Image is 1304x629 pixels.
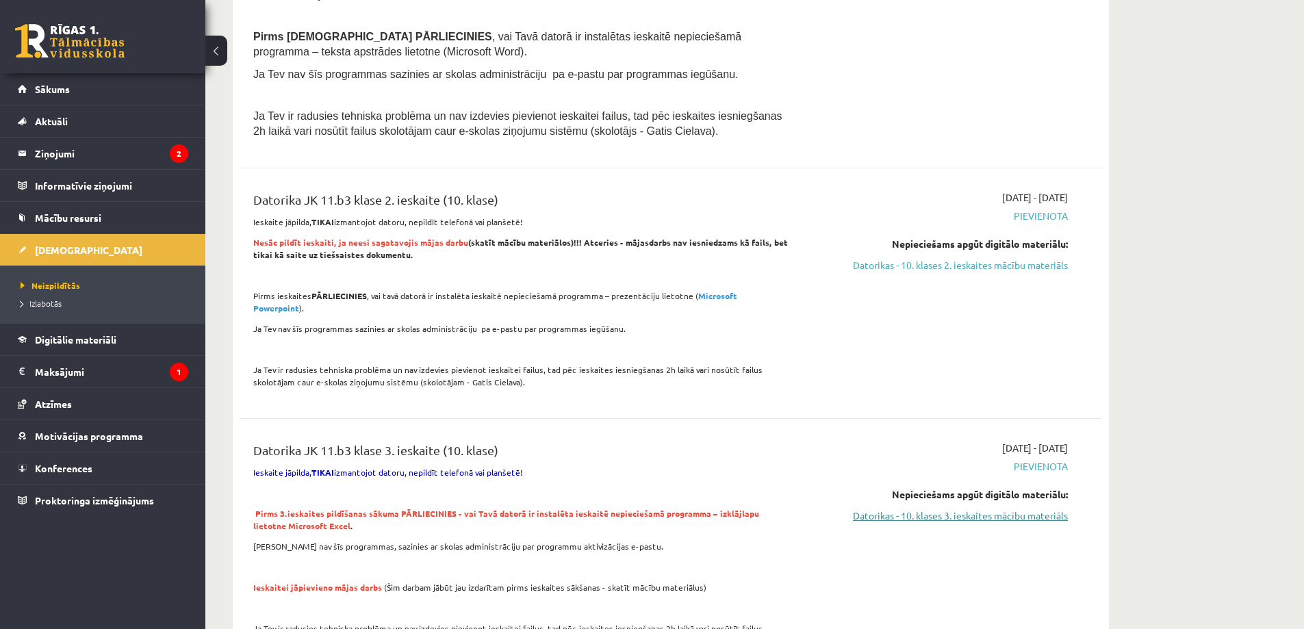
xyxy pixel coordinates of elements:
span: Aktuāli [35,115,68,127]
span: [DATE] - [DATE] [1002,441,1068,455]
span: Pirms 3.ieskaites pildīšanas sākuma PĀRLIECINIES - vai Tavā datorā ir instalēta ieskaitē nepiecie... [253,508,759,531]
a: [DEMOGRAPHIC_DATA] [18,234,188,266]
span: Neizpildītās [21,280,80,291]
p: (Šim darbam jābūt jau izdarītam pirms ieskaites sākšanas - skatīt mācību materiālus) [253,581,789,593]
div: Datorika JK 11.b3 klase 3. ieskaite (10. klase) [253,441,789,466]
strong: TIKAI [311,216,334,227]
span: Izlabotās [21,298,62,309]
span: [DATE] - [DATE] [1002,190,1068,205]
span: Atzīmes [35,398,72,410]
p: [PERSON_NAME] nav šīs programmas, sazinies ar skolas administrāciju par programmu aktivizācijas e... [253,540,789,552]
p: Pirms ieskaites , vai tavā datorā ir instalēta ieskaitē nepieciešamā programma – prezentāciju lie... [253,290,789,314]
span: Sākums [35,83,70,95]
a: Maksājumi1 [18,356,188,387]
strong: Microsoft Powerpoint [253,290,737,313]
span: , vai Tavā datorā ir instalētas ieskaitē nepieciešamā programma – teksta apstrādes lietotne (Micr... [253,31,741,57]
a: Motivācijas programma [18,420,188,452]
strong: . [253,508,759,531]
div: Nepieciešams apgūt digitālo materiālu: [810,237,1068,251]
span: Pievienota [810,459,1068,474]
a: Atzīmes [18,388,188,420]
i: 2 [170,144,188,163]
strong: PĀRLIECINIES [311,290,367,301]
strong: TIKAI [311,467,334,478]
span: Mācību resursi [35,211,101,224]
span: Ieskaite jāpilda, izmantojot datoru, nepildīt telefonā vai planšetē! [253,467,522,478]
a: Konferences [18,452,188,484]
legend: Informatīvie ziņojumi [35,170,188,201]
div: Nepieciešams apgūt digitālo materiālu: [810,487,1068,502]
span: Pirms [DEMOGRAPHIC_DATA] PĀRLIECINIES [253,31,492,42]
legend: Ziņojumi [35,138,188,169]
a: Datorikas - 10. klases 3. ieskaites mācību materiāls [810,509,1068,523]
a: Rīgas 1. Tālmācības vidusskola [15,24,125,58]
span: Pievienota [810,209,1068,223]
a: Digitālie materiāli [18,324,188,355]
span: Digitālie materiāli [35,333,116,346]
span: [DEMOGRAPHIC_DATA] [35,244,142,256]
span: Konferences [35,462,92,474]
p: Ja Tev nav šīs programmas sazinies ar skolas administrāciju pa e-pastu par programmas iegūšanu. [253,322,789,335]
a: Neizpildītās [21,279,192,292]
p: Ja Tev ir radusies tehniska problēma un nav izdevies pievienot ieskaitei failus, tad pēc ieskaite... [253,363,789,388]
span: Proktoringa izmēģinājums [35,494,154,506]
a: Aktuāli [18,105,188,137]
a: Izlabotās [21,297,192,309]
a: Datorikas - 10. klases 2. ieskaites mācību materiāls [810,258,1068,272]
div: Datorika JK 11.b3 klase 2. ieskaite (10. klase) [253,190,789,216]
legend: Maksājumi [35,356,188,387]
strong: (skatīt mācību materiālos)!!! Atceries - mājasdarbs nav iesniedzams kā fails, bet tikai kā saite ... [253,237,788,260]
a: Mācību resursi [18,202,188,233]
a: Ziņojumi2 [18,138,188,169]
p: Ieskaite jāpilda, izmantojot datoru, nepildīt telefonā vai planšetē! [253,216,789,228]
span: Ja Tev ir radusies tehniska problēma un nav izdevies pievienot ieskaitei failus, tad pēc ieskaite... [253,110,782,137]
span: Ieskaitei jāpievieno mājas darbs [253,582,382,593]
a: Informatīvie ziņojumi [18,170,188,201]
i: 1 [170,363,188,381]
span: Ja Tev nav šīs programmas sazinies ar skolas administrāciju pa e-pastu par programmas iegūšanu. [253,68,738,80]
a: Sākums [18,73,188,105]
span: Nesāc pildīt ieskaiti, ja neesi sagatavojis mājas darbu [253,237,468,248]
a: Proktoringa izmēģinājums [18,485,188,516]
span: Motivācijas programma [35,430,143,442]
